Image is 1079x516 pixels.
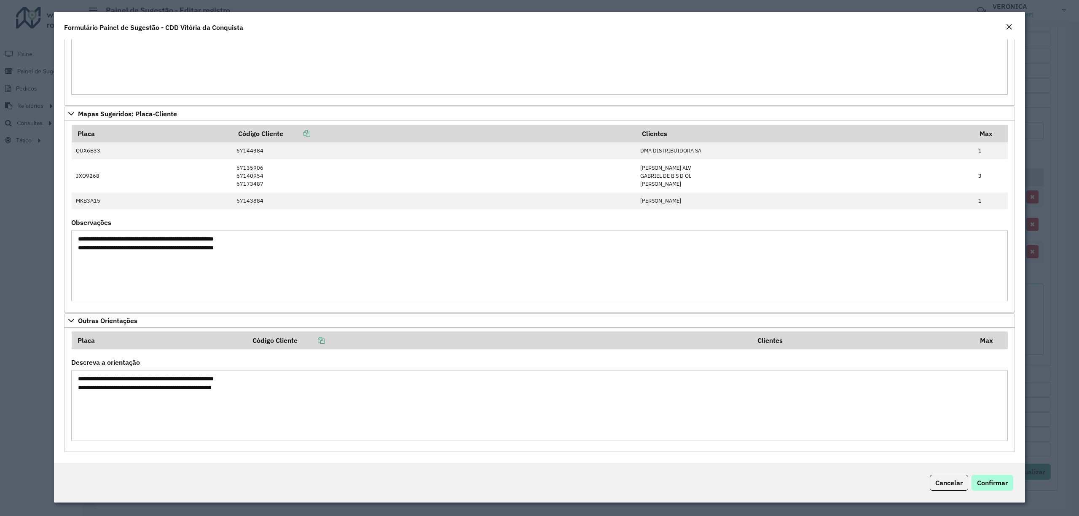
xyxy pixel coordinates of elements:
[974,159,1008,192] td: 3
[72,332,247,349] th: Placa
[930,475,968,491] button: Cancelar
[935,479,963,487] span: Cancelar
[64,107,1015,121] a: Mapas Sugeridos: Placa-Cliente
[72,142,232,159] td: QUX6B33
[752,332,974,349] th: Clientes
[78,317,137,324] span: Outras Orientações
[247,332,752,349] th: Código Cliente
[1003,22,1015,33] button: Close
[232,142,636,159] td: 67144384
[977,479,1008,487] span: Confirmar
[232,159,636,192] td: 67135906 67140954 67173487
[298,336,325,345] a: Copiar
[72,192,232,209] td: MKB3A15
[64,313,1015,328] a: Outras Orientações
[72,125,232,142] th: Placa
[636,142,974,159] td: DMA DISTRIBUIDORA SA
[64,22,243,32] h4: Formulário Painel de Sugestão - CDD Vitória da Conquista
[974,192,1008,209] td: 1
[64,121,1015,312] div: Mapas Sugeridos: Placa-Cliente
[974,125,1008,142] th: Max
[974,332,1008,349] th: Max
[972,475,1013,491] button: Confirmar
[232,125,636,142] th: Código Cliente
[636,192,974,209] td: [PERSON_NAME]
[72,159,232,192] td: JXO9268
[974,142,1008,159] td: 1
[636,125,974,142] th: Clientes
[283,129,310,138] a: Copiar
[636,159,974,192] td: [PERSON_NAME] ALV GABRIEL DE B S D OL [PERSON_NAME]
[71,217,111,227] label: Observações
[71,357,140,367] label: Descreva a orientação
[64,328,1015,452] div: Outras Orientações
[78,110,177,117] span: Mapas Sugeridos: Placa-Cliente
[1006,24,1012,30] em: Fechar
[232,192,636,209] td: 67143884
